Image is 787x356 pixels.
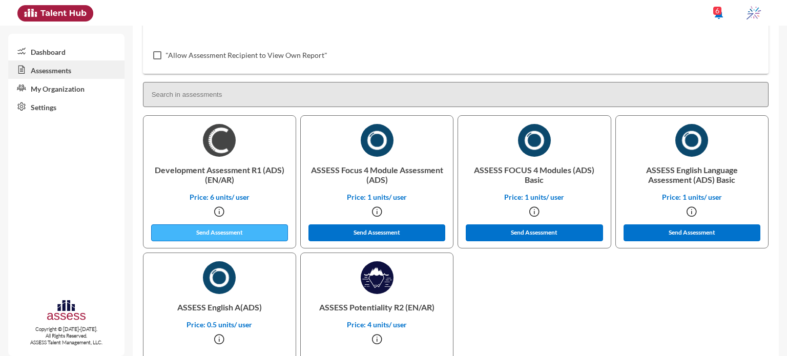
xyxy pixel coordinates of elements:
[152,320,287,329] p: Price: 0.5 units/ user
[309,157,445,193] p: ASSESS Focus 4 Module Assessment (ADS)
[8,97,125,116] a: Settings
[624,193,760,201] p: Price: 1 units/ user
[152,193,287,201] p: Price: 6 units/ user
[466,157,602,193] p: ASSESS FOCUS 4 Modules (ADS) Basic
[151,224,288,241] button: Send Assessment
[165,49,327,61] span: "Allow Assessment Recipient to View Own Report"
[152,294,287,320] p: ASSESS English A(ADS)
[46,299,87,324] img: assesscompany-logo.png
[308,224,446,241] button: Send Assessment
[309,320,445,329] p: Price: 4 units/ user
[466,193,602,201] p: Price: 1 units/ user
[713,8,725,20] mat-icon: notifications
[8,42,125,60] a: Dashboard
[8,326,125,346] p: Copyright © [DATE]-[DATE]. All Rights Reserved. ASSESS Talent Management, LLC.
[624,224,761,241] button: Send Assessment
[152,157,287,193] p: Development Assessment R1 (ADS) (EN/AR)
[624,157,760,193] p: ASSESS English Language Assessment (ADS) Basic
[309,193,445,201] p: Price: 1 units/ user
[143,82,769,107] input: Search in assessments
[8,79,125,97] a: My Organization
[466,224,603,241] button: Send Assessment
[713,7,721,15] div: 6
[8,60,125,79] a: Assessments
[309,294,445,320] p: ASSESS Potentiality R2 (EN/AR)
